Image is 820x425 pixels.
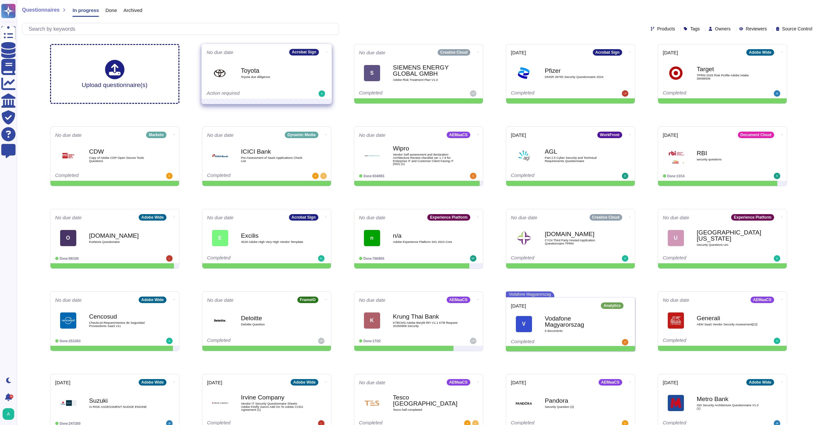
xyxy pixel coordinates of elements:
span: Done: 766/855 [364,257,385,260]
div: V [516,316,532,332]
div: 9+ [9,395,13,398]
span: Adobe Risk Treatment Plan V1.0 [393,78,458,82]
div: Acrobat Sign [289,214,318,221]
img: user [312,173,319,179]
span: No due date [359,50,386,55]
img: user [318,255,325,262]
img: Logo [212,147,228,164]
span: [DATE] [663,380,678,385]
span: KTBCMS Adobe Beryl8 RFI V1.1 KTB Request 20250808 Security [393,321,458,327]
input: Search by keywords [26,23,339,35]
div: Adobe Wide [139,297,166,303]
span: No due date [359,133,386,137]
div: Completed [55,173,134,179]
div: Creative Cloud [438,49,470,56]
button: user [1,407,19,421]
div: U [668,230,684,246]
img: user [774,338,780,344]
span: Tags [690,27,700,31]
img: user [774,255,780,262]
div: Adobe Wide [746,379,774,386]
span: Done: 17/22 [364,339,381,343]
span: No due date [359,380,386,385]
div: AEMaaCS [447,379,470,386]
div: Experience Platform [427,214,470,221]
div: Adobe Wide [746,49,774,56]
img: Logo [516,230,532,246]
img: user [3,408,14,420]
div: Experience Platform [731,214,774,221]
img: Logo [668,312,684,329]
div: Dynamic Media [285,132,318,138]
b: ICICI Bank [241,148,306,155]
img: user [470,255,476,262]
span: security questions [697,158,761,161]
span: Copy of Adobe CDP Open Secure Tools Questions [89,156,154,162]
b: Tesco [GEOGRAPHIC_DATA] [393,394,458,407]
img: Logo [212,395,228,411]
span: 3528 Adobe High Very High Vendor Template [241,240,306,244]
div: n [364,230,380,246]
img: user [318,91,325,97]
div: FrameIO [297,297,318,303]
span: CY24 Third Party Hosted Application Questionnaire TPRM [545,239,610,245]
b: Vodafone Magyarorszag [545,315,610,328]
span: Questionnaires [22,7,59,13]
div: Adobe Wide [139,379,166,386]
span: No due date [663,215,689,220]
span: No due date [55,133,82,137]
b: Krung Thai Bank [393,313,458,320]
span: Exeleixis Questionaire [89,240,154,244]
b: Target [697,66,761,72]
img: user [166,338,173,344]
img: user [622,255,628,262]
span: In progress [72,8,99,13]
div: Upload questionnaire(s) [82,60,148,88]
div: WorkFront [597,132,622,138]
span: Done: 251/263 [60,339,81,343]
b: Wipro [393,145,458,151]
div: Creative Cloud [590,214,622,221]
b: Deloitte [241,315,306,321]
div: Completed [511,90,590,97]
span: Source Control [782,27,812,31]
span: Tesco half completed [393,408,458,411]
span: 6 document s [545,329,610,332]
b: CDW [89,148,154,155]
span: No due date [207,298,234,302]
img: user [470,173,476,179]
span: No due date [207,215,234,220]
img: Logo [668,395,684,411]
span: No due date [55,298,82,302]
span: Vendor Self assessment and declaration Architecture Review checklist ver 1.7.9 for Enterprise IT ... [393,153,458,165]
span: Vodafone Magyarorszag [506,291,554,297]
img: Logo [668,147,684,164]
span: [DATE] [55,380,70,385]
div: Completed [207,338,286,344]
b: [DOMAIN_NAME] [545,231,610,237]
span: Owners [715,27,730,31]
div: Completed [511,255,590,262]
b: Suzuki [89,398,154,404]
div: AEMaaCS [447,297,470,303]
span: [DATE] [663,50,678,55]
img: user [470,338,476,344]
div: AEMaaCS [751,297,774,303]
img: user [470,90,476,97]
img: user [166,255,173,262]
div: Completed [207,173,286,179]
img: user [774,173,780,179]
img: user [622,90,628,97]
div: Completed [663,90,742,97]
span: Security Question (3) [545,405,610,409]
b: Irvine Company [241,394,306,400]
span: Done: 13/14 [667,174,685,178]
img: Logo [516,395,532,411]
img: Logo [60,312,76,329]
div: Acrobat Sign [593,49,622,56]
img: user [166,173,173,179]
div: S [364,65,380,81]
span: Adobe Experience Platform SIG 2023 Core [393,240,458,244]
div: Marketo [146,132,166,138]
img: user [320,173,327,179]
